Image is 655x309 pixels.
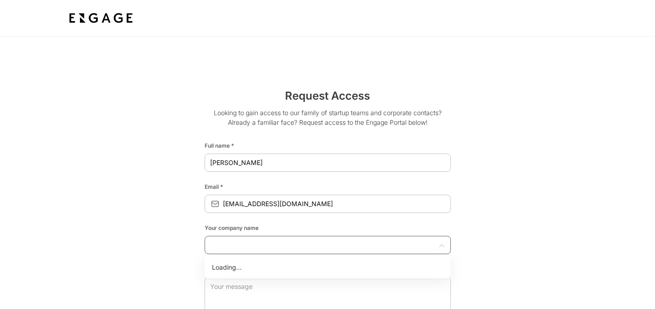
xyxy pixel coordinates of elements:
input: Your Name [205,154,451,171]
p: Looking to gain access to our family of startup teams and corporate contacts? Already a familiar ... [205,108,451,134]
div: Loading… [205,256,451,278]
div: Full name * [205,138,451,150]
div: Your company name [205,220,451,232]
button: Close [437,241,446,250]
img: bdf1fb74-1727-4ba0-a5bd-bc74ae9fc70b.jpeg [67,10,135,27]
h2: Request Access [205,88,451,108]
input: Your email [223,196,451,212]
div: Email * [205,179,451,191]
